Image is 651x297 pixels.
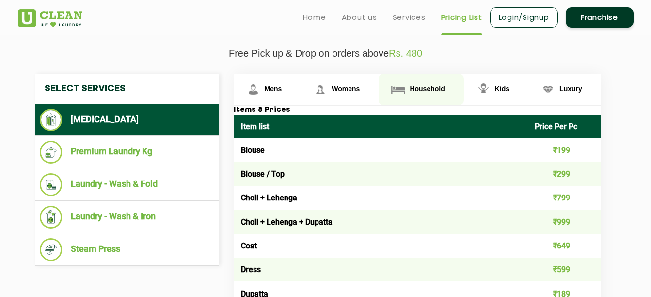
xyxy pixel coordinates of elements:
span: Kids [495,85,509,93]
td: ₹199 [527,138,601,162]
img: Household [390,81,407,98]
img: Dry Cleaning [40,109,63,131]
li: [MEDICAL_DATA] [40,109,214,131]
td: Choli + Lehenga [234,186,528,210]
th: Price Per Pc [527,115,601,138]
img: Luxury [540,81,556,98]
a: Pricing List [441,12,482,23]
td: ₹649 [527,234,601,258]
td: Blouse [234,138,528,162]
td: Blouse / Top [234,162,528,186]
span: Womens [332,85,360,93]
a: Franchise [566,7,634,28]
span: Household [410,85,445,93]
img: Laundry - Wash & Iron [40,206,63,229]
a: Login/Signup [490,7,558,28]
td: Coat [234,234,528,258]
li: Premium Laundry Kg [40,141,214,164]
td: ₹299 [527,162,601,186]
td: ₹799 [527,186,601,210]
h4: Select Services [35,74,219,104]
a: Services [393,12,426,23]
span: Luxury [559,85,582,93]
img: Kids [475,81,492,98]
td: Choli + Lehenga + Dupatta [234,210,528,234]
td: ₹999 [527,210,601,234]
img: Laundry - Wash & Fold [40,173,63,196]
h3: Items & Prices [234,106,601,115]
img: Steam Press [40,238,63,261]
td: ₹599 [527,258,601,281]
img: Womens [312,81,329,98]
th: Item list [234,115,528,138]
li: Laundry - Wash & Iron [40,206,214,229]
a: About us [342,12,377,23]
a: Home [303,12,326,23]
img: UClean Laundry and Dry Cleaning [18,9,82,27]
img: Premium Laundry Kg [40,141,63,164]
img: Mens [245,81,262,98]
li: Laundry - Wash & Fold [40,173,214,196]
span: Rs. 480 [389,48,422,59]
p: Free Pick up & Drop on orders above [18,48,634,59]
li: Steam Press [40,238,214,261]
td: Dress [234,258,528,281]
span: Mens [265,85,282,93]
